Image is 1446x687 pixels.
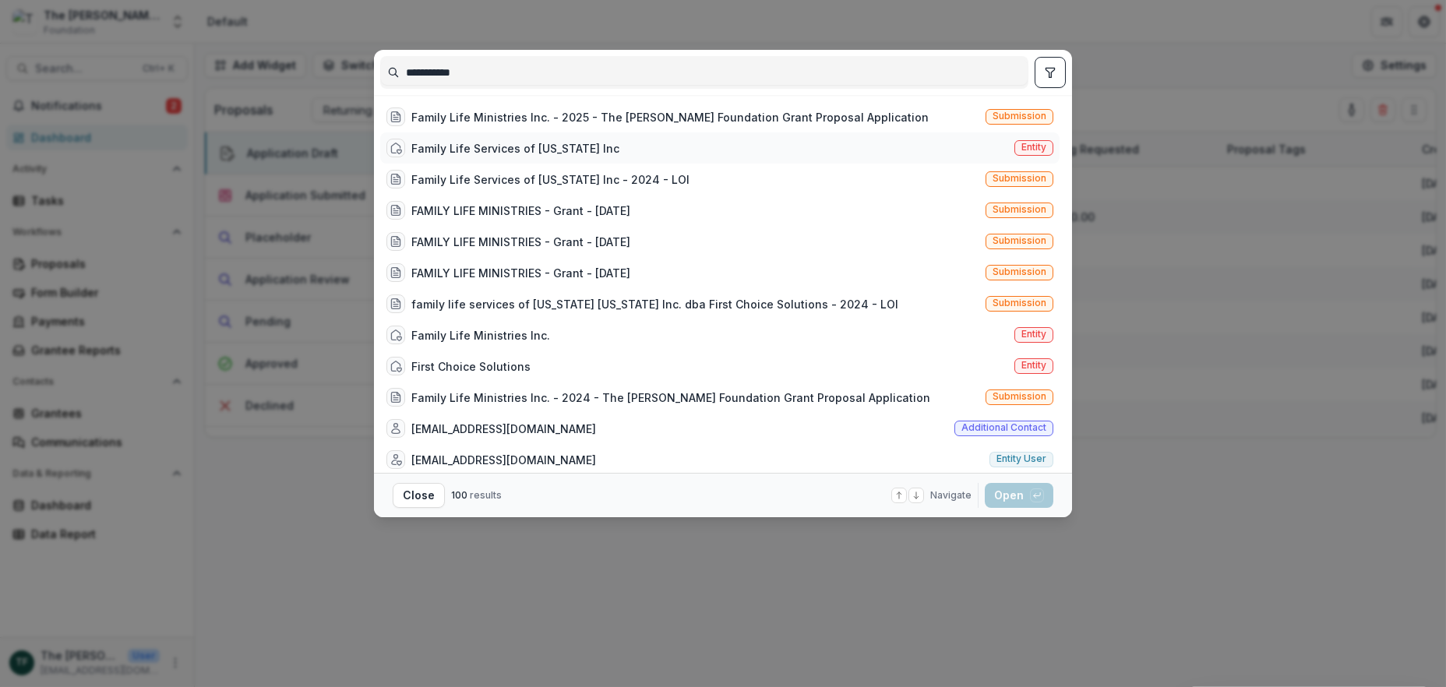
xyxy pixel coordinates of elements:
[411,452,596,468] div: [EMAIL_ADDRESS][DOMAIN_NAME]
[411,327,550,343] div: Family Life Ministries Inc.
[411,203,630,219] div: FAMILY LIFE MINISTRIES - Grant - [DATE]
[1021,329,1046,340] span: Entity
[1021,142,1046,153] span: Entity
[993,391,1046,402] span: Submission
[930,488,972,502] span: Navigate
[411,171,689,188] div: Family Life Services of [US_STATE] Inc - 2024 - LOI
[996,453,1046,464] span: Entity user
[993,235,1046,246] span: Submission
[985,483,1053,508] button: Open
[411,140,619,157] div: Family Life Services of [US_STATE] Inc
[411,389,930,406] div: Family Life Ministries Inc. - 2024 - The [PERSON_NAME] Foundation Grant Proposal Application
[411,296,898,312] div: family life services of [US_STATE] [US_STATE] Inc. dba First Choice Solutions - 2024 - LOI
[411,421,596,437] div: [EMAIL_ADDRESS][DOMAIN_NAME]
[993,266,1046,277] span: Submission
[1035,57,1066,88] button: toggle filters
[470,489,502,501] span: results
[451,489,467,501] span: 100
[411,109,929,125] div: Family Life Ministries Inc. - 2025 - The [PERSON_NAME] Foundation Grant Proposal Application
[961,422,1046,433] span: Additional contact
[993,298,1046,308] span: Submission
[411,265,630,281] div: FAMILY LIFE MINISTRIES - Grant - [DATE]
[1021,360,1046,371] span: Entity
[411,234,630,250] div: FAMILY LIFE MINISTRIES - Grant - [DATE]
[993,173,1046,184] span: Submission
[993,204,1046,215] span: Submission
[393,483,445,508] button: Close
[411,358,531,375] div: First Choice Solutions
[993,111,1046,122] span: Submission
